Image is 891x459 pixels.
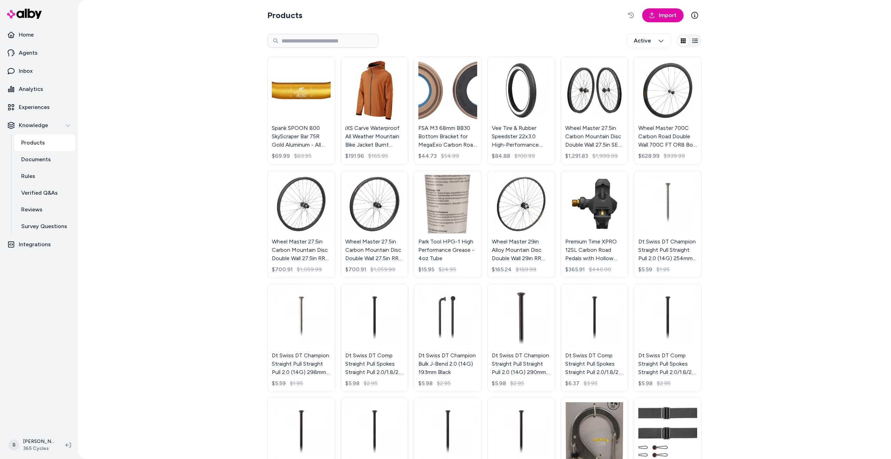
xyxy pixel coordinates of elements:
[8,439,19,451] span: B
[626,33,671,48] button: Active
[19,31,34,39] p: Home
[414,284,482,392] a: Dt Swiss DT Champion Bulk J-Bend 2.0 (14G) 193mm BlackDt Swiss DT Champion Bulk J-Bend 2.0 (14G) ...
[659,11,677,20] span: Import
[4,434,60,456] button: B[PERSON_NAME]365 Cycles
[19,240,51,249] p: Integrations
[3,236,75,253] a: Integrations
[561,56,629,165] a: Wheel Master 27.5in Carbon Mountain Disc Double Wall 27.5in SET OR8 Bolt Carbon MTB DH 6BWheel Ma...
[7,9,42,19] img: alby Logo
[19,121,48,130] p: Knowledge
[561,284,629,392] a: Dt Swiss DT Comp Straight Pull Spokes Straight Pull 2.0/1.8/2.0 252mm BlackDt Swiss DT Comp Strai...
[487,56,555,165] a: Vee Tire & Rubber Speedster 22x3.0 High-Performance BMX & Urban Bicycle Tires with OverRide Punct...
[3,117,75,134] button: Knowledge
[3,99,75,116] a: Experiences
[21,205,42,214] p: Reviews
[267,56,335,165] a: Spank SPOON 800 SkyScraper Bar 75R Gold Aluminum - All Mountain Trail E-BikeSpank SPOON 800 SkySc...
[21,189,58,197] p: Verified Q&As
[487,284,555,392] a: Dt Swiss DT Champion Straight Pull Straight Pull 2.0 (14G) 290mm BlackDt Swiss DT Champion Straig...
[23,438,54,445] p: [PERSON_NAME]
[19,49,38,57] p: Agents
[14,201,75,218] a: Reviews
[14,151,75,168] a: Documents
[414,56,482,165] a: FSA M3 68mm BB30 Bottom Bracket for MegaExo Carbon Road CranksFSA M3 68mm BB30 Bottom Bracket for...
[21,139,45,147] p: Products
[561,170,629,279] a: Premium Time XPRO 12SL Carbon Road Pedals with Hollow Titanium Spindle, Ceramic Bearings, Adjusta...
[21,172,35,180] p: Rules
[3,63,75,79] a: Inbox
[267,284,335,392] a: Dt Swiss DT Champion Straight Pull Straight Pull 2.0 (14G) 298mm SilverDt Swiss DT Champion Strai...
[414,170,482,279] a: Park Tool HPG-1 High Performance Grease - 4oz TubePark Tool HPG-1 High Performance Grease - 4oz T...
[267,10,302,21] h2: Products
[341,284,409,392] a: Dt Swiss DT Comp Straight Pull Spokes Straight Pull 2.0/1.8/2.0 278mm BlackDt Swiss DT Comp Strai...
[21,155,51,164] p: Documents
[634,284,702,392] a: Dt Swiss DT Comp Straight Pull Spokes Straight Pull 2.0/1.8/2.0 284mm BlackDt Swiss DT Comp Strai...
[267,170,335,279] a: Wheel Master 27.5in Carbon Mountain Disc Double Wall 27.5in RR OR8 Bolt Carbon MTB+ 6BWheel Maste...
[19,67,33,75] p: Inbox
[14,185,75,201] a: Verified Q&As
[23,445,54,452] span: 365 Cycles
[3,45,75,61] a: Agents
[21,222,67,231] p: Survey Questions
[19,103,50,111] p: Experiences
[3,81,75,98] a: Analytics
[341,56,409,165] a: iXS Carve Waterproof All Weather Mountain Bike Jacket Burnt Orange LargeiXS Carve Waterproof All ...
[487,170,555,279] a: Wheel Master 29in Alloy Mountain Disc Double Wall 29in RR WTB ST LIGHT TCS 2.0 i25 6BWheel Master...
[634,56,702,165] a: Wheel Master 700C Carbon Road Double Wall 700C FT OR8 Bolt Carbon Road Low Profile RIMWheel Maste...
[634,170,702,279] a: Dt Swiss DT Champion Straight Pull Straight Pull 2.0 (14G) 254mm SilverDt Swiss DT Champion Strai...
[341,170,409,279] a: Wheel Master 27.5in Carbon Mountain Disc Double Wall 27.5in RR OR8 Bolt Carbon MTB++ 6BWheel Mast...
[14,218,75,235] a: Survey Questions
[19,85,43,93] p: Analytics
[642,8,684,22] a: Import
[14,168,75,185] a: Rules
[14,134,75,151] a: Products
[3,26,75,43] a: Home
